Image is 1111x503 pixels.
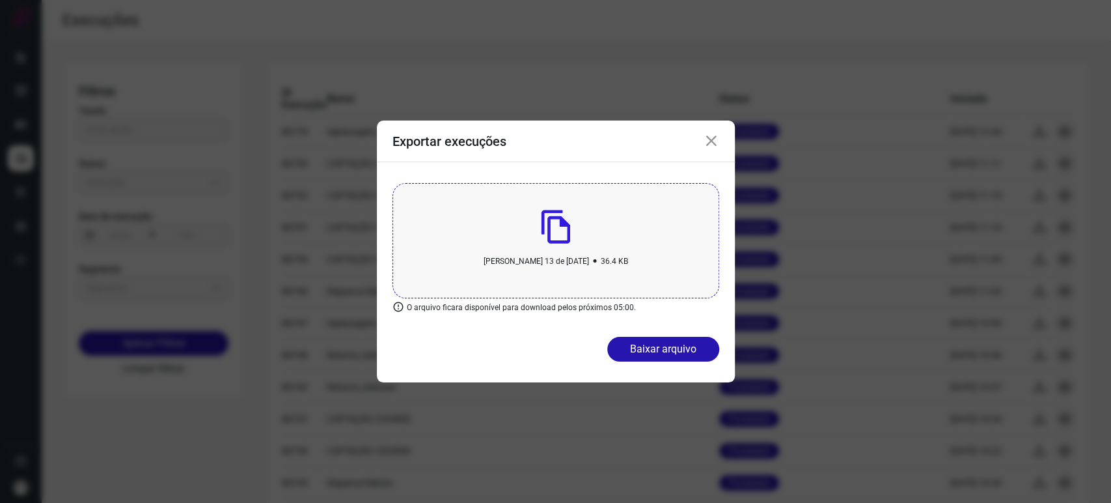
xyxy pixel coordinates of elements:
p: [PERSON_NAME] 13 de [DATE] 36.4 KB [484,250,628,272]
p: O arquivo ficara disponível para download pelos próximos 05:00. [392,298,636,316]
b: • [592,250,597,272]
h3: Exportar execuções [392,134,506,149]
img: File [541,210,570,244]
button: Baixar arquivo [607,337,719,362]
